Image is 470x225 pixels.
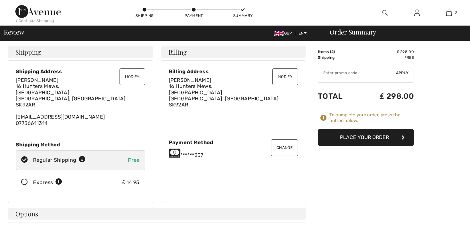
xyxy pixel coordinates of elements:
h4: Options [8,208,306,220]
input: Promo code [318,63,396,82]
span: Review [4,29,24,35]
td: Shipping [318,55,359,60]
div: Order Summary [322,29,466,35]
span: 16 Hunters Mews, [GEOGRAPHIC_DATA] [GEOGRAPHIC_DATA], [GEOGRAPHIC_DATA] SK92AR [169,83,279,108]
div: ₤ 14.95 [122,179,140,186]
td: ₤ 298.00 [359,85,414,107]
a: 2 [433,9,465,17]
span: EN [299,31,307,35]
div: Billing Address [169,68,298,74]
div: Regular Shipping [33,156,86,164]
div: Shipping Method [16,142,145,148]
span: Billing [169,49,187,55]
div: Shipping [135,13,154,19]
span: 2 [455,10,457,16]
div: Summary [233,13,252,19]
span: 16 Hunters Mews, [GEOGRAPHIC_DATA] [GEOGRAPHIC_DATA], [GEOGRAPHIC_DATA] SK92AR [16,83,126,108]
td: Items ( ) [318,49,359,55]
iframe: Opens a widget where you can find more information [429,206,464,222]
span: Apply [396,70,409,76]
button: Modify [272,68,298,85]
div: Payment Method [169,139,298,145]
span: GBP [274,31,295,35]
span: Free [128,157,139,163]
span: Shipping [15,49,41,55]
span: [PERSON_NAME] [169,77,211,83]
img: My Info [414,9,420,17]
span: [PERSON_NAME] [16,77,58,83]
td: Total [318,85,359,107]
td: Free [359,55,414,60]
img: search the website [382,9,388,17]
img: UK Pound [274,31,284,36]
button: Change [271,139,298,156]
img: 1ère Avenue [15,5,61,18]
div: < Continue Shopping [15,18,54,24]
div: Shipping Address [16,68,145,74]
button: Modify [120,68,145,85]
div: [EMAIL_ADDRESS][DOMAIN_NAME] 07736611314 [16,77,145,126]
img: My Bag [446,9,452,17]
td: ₤ 298.00 [359,49,414,55]
div: Payment [184,13,203,19]
button: Place Your Order [318,129,414,146]
div: Express [33,179,62,186]
div: To complete your order, press the button below. [329,112,414,124]
span: 2 [331,50,334,54]
a: Sign In [409,9,425,17]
